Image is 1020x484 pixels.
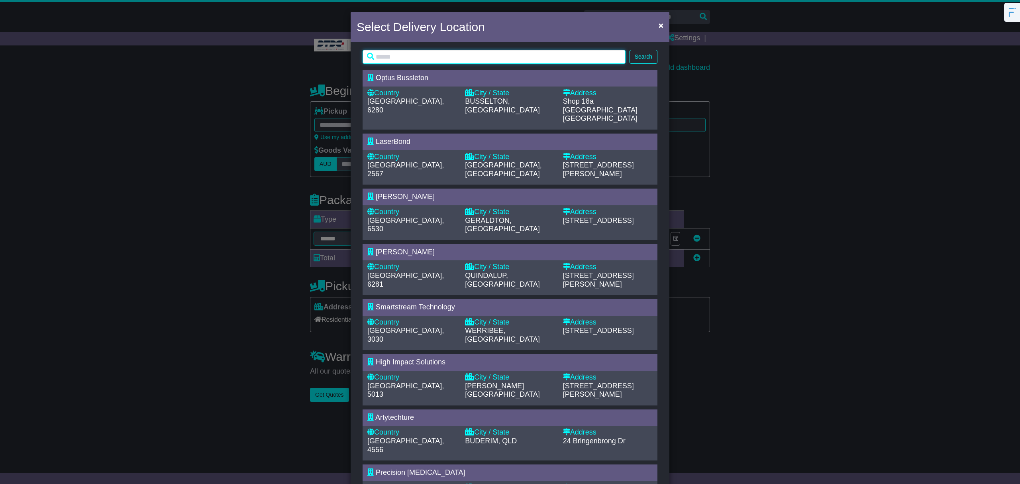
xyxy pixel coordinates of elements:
[563,97,637,114] span: Shop 18a [GEOGRAPHIC_DATA]
[465,263,555,272] div: City / State
[376,74,428,82] span: Optus Bussleton
[376,138,410,146] span: LaserBond
[563,153,653,161] div: Address
[376,303,455,311] span: Smartstream Technology
[367,89,457,98] div: Country
[367,263,457,272] div: Country
[659,21,663,30] span: ×
[367,382,444,399] span: [GEOGRAPHIC_DATA], 5013
[655,17,667,33] button: Close
[563,272,634,288] span: [STREET_ADDRESS][PERSON_NAME]
[465,318,555,327] div: City / State
[563,428,653,437] div: Address
[563,208,653,216] div: Address
[465,272,539,288] span: QUINDALUP, [GEOGRAPHIC_DATA]
[367,318,457,327] div: Country
[563,437,626,445] span: 24 Bringenbrong Dr
[465,161,541,178] span: [GEOGRAPHIC_DATA], [GEOGRAPHIC_DATA]
[465,208,555,216] div: City / State
[465,373,555,382] div: City / State
[630,50,657,64] button: Search
[367,428,457,437] div: Country
[465,89,555,98] div: City / State
[465,97,539,114] span: BUSSELTON, [GEOGRAPHIC_DATA]
[376,358,445,366] span: High Impact Solutions
[376,248,435,256] span: [PERSON_NAME]
[465,382,539,399] span: [PERSON_NAME][GEOGRAPHIC_DATA]
[563,318,653,327] div: Address
[367,373,457,382] div: Country
[367,161,444,178] span: [GEOGRAPHIC_DATA], 2567
[376,193,435,201] span: [PERSON_NAME]
[376,468,465,476] span: Precision [MEDICAL_DATA]
[563,114,637,122] span: [GEOGRAPHIC_DATA]
[465,437,517,445] span: BUDERIM, QLD
[563,373,653,382] div: Address
[367,272,444,288] span: [GEOGRAPHIC_DATA], 6281
[563,327,634,334] span: [STREET_ADDRESS]
[357,18,485,36] h4: Select Delivery Location
[367,437,444,454] span: [GEOGRAPHIC_DATA], 4556
[465,153,555,161] div: City / State
[563,263,653,272] div: Address
[465,327,539,343] span: WERRIBEE, [GEOGRAPHIC_DATA]
[367,216,444,233] span: [GEOGRAPHIC_DATA], 6530
[375,413,414,421] span: Artytechture
[563,382,634,399] span: [STREET_ADDRESS][PERSON_NAME]
[367,97,444,114] span: [GEOGRAPHIC_DATA], 6280
[367,153,457,161] div: Country
[465,216,539,233] span: GERALDTON, [GEOGRAPHIC_DATA]
[367,208,457,216] div: Country
[563,161,634,178] span: [STREET_ADDRESS][PERSON_NAME]
[367,327,444,343] span: [GEOGRAPHIC_DATA], 3030
[465,428,555,437] div: City / State
[563,216,634,224] span: [STREET_ADDRESS]
[563,89,653,98] div: Address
